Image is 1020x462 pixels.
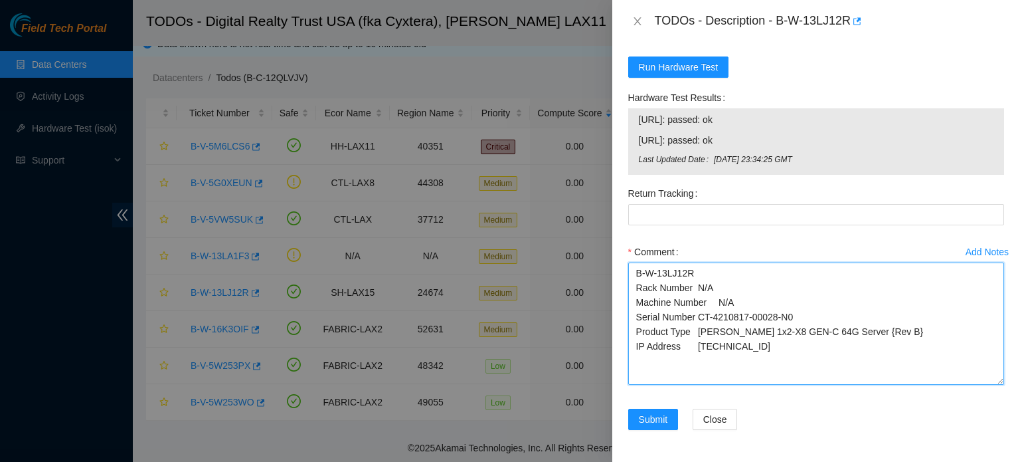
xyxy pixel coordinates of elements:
button: Add Notes [965,241,1009,263]
span: Close [703,412,727,427]
label: Comment [628,241,684,263]
span: [URL]: passed: ok [639,112,993,127]
textarea: Comment [628,263,1004,385]
button: Run Hardware Test [628,57,729,78]
span: close [632,16,643,27]
input: Return Tracking [628,204,1004,225]
button: Close [628,15,647,28]
span: Last Updated Date [639,154,714,166]
span: Submit [639,412,668,427]
div: TODOs - Description - B-W-13LJ12R [655,11,1004,32]
span: [DATE] 23:34:25 GMT [714,154,993,166]
button: Close [693,409,738,430]
label: Return Tracking [628,183,703,204]
label: Hardware Test Results [628,87,730,108]
span: [URL]: passed: ok [639,133,993,148]
span: Run Hardware Test [639,60,719,74]
div: Add Notes [966,247,1009,257]
button: Submit [628,409,679,430]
